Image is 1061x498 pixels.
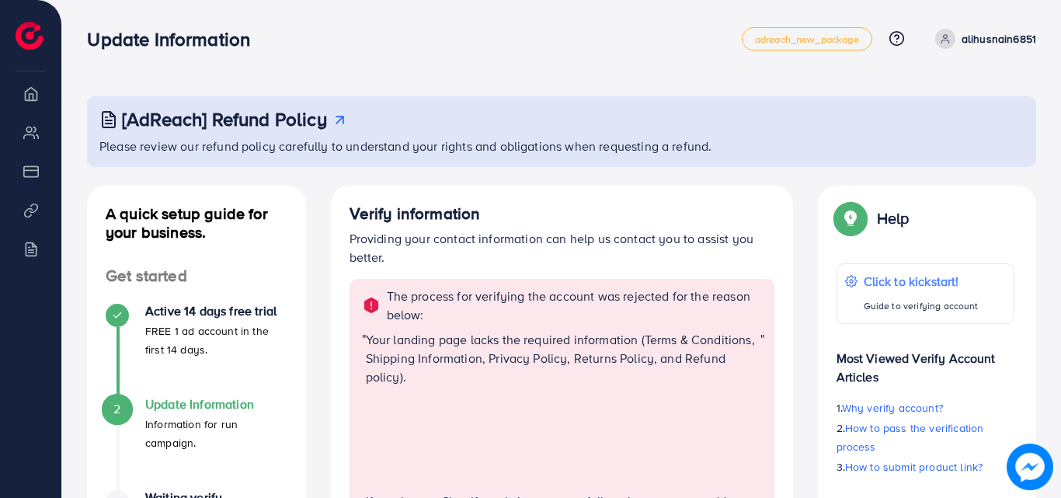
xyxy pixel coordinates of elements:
[864,297,979,315] p: Guide to verifying account
[837,419,1015,456] p: 2.
[87,28,263,50] h3: Update Information
[350,204,774,224] h4: Verify information
[864,272,979,291] p: Click to kickstart!
[145,415,287,452] p: Information for run campaign.
[145,397,287,412] h4: Update Information
[842,400,943,416] span: Why verify account?
[145,304,287,319] h4: Active 14 days free trial
[113,400,120,418] span: 2
[387,287,765,324] p: The process for verifying the account was rejected for the reason below:
[755,34,859,44] span: adreach_new_package
[837,458,1015,476] p: 3.
[837,420,984,454] span: How to pass the verification process
[87,397,306,490] li: Update Information
[929,29,1036,49] a: alihusnain6851
[87,204,306,242] h4: A quick setup guide for your business.
[837,204,864,232] img: Popup guide
[845,459,983,475] span: How to submit product link?
[362,296,381,315] img: alert
[87,266,306,286] h4: Get started
[366,330,761,386] p: Your landing page lacks the required information (Terms & Conditions, Shipping Information, Priva...
[962,30,1036,48] p: alihusnain6851
[742,27,872,50] a: adreach_new_package
[145,322,287,359] p: FREE 1 ad account in the first 14 days.
[350,229,774,266] p: Providing your contact information can help us contact you to assist you better.
[122,108,327,131] h3: [AdReach] Refund Policy
[87,304,306,397] li: Active 14 days free trial
[99,137,1027,155] p: Please review our refund policy carefully to understand your rights and obligations when requesti...
[837,399,1015,417] p: 1.
[1007,444,1053,490] img: image
[16,22,43,50] img: logo
[877,209,910,228] p: Help
[837,336,1015,386] p: Most Viewed Verify Account Articles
